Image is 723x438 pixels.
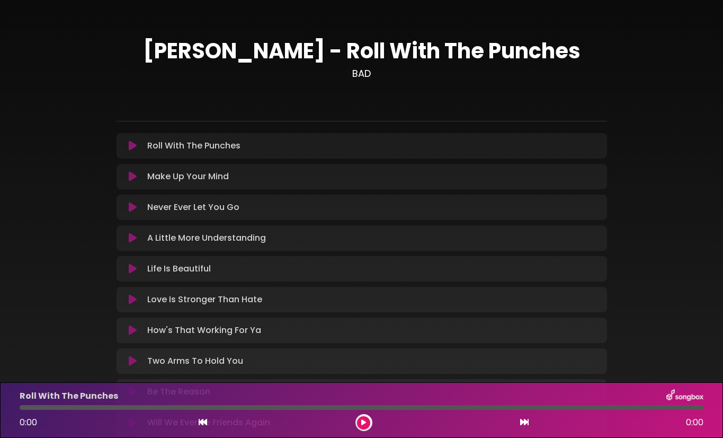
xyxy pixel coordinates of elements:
p: Life Is Beautiful [147,262,211,275]
h1: [PERSON_NAME] - Roll With The Punches [117,38,607,64]
span: 0:00 [686,416,703,429]
p: How's That Working For Ya [147,324,261,337]
p: A Little More Understanding [147,232,266,244]
span: 0:00 [20,416,37,428]
p: Roll With The Punches [20,390,118,402]
h3: BAD [117,68,607,80]
p: Love Is Stronger Than Hate [147,293,262,306]
p: Never Ever Let You Go [147,201,239,214]
p: Roll With The Punches [147,139,240,152]
p: Make Up Your Mind [147,170,229,183]
p: Two Arms To Hold You [147,355,243,367]
img: songbox-logo-white.png [666,389,703,403]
